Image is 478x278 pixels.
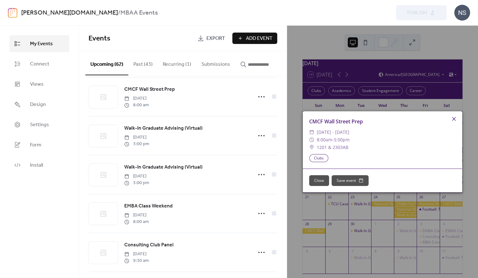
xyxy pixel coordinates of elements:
[309,175,329,186] button: Close
[9,136,69,153] a: Form
[30,60,49,68] span: Connect
[124,219,149,225] span: 8:00 am
[206,35,225,42] span: Export
[317,128,349,136] span: [DATE] - [DATE]
[124,202,173,210] a: EMBA Class Weekend
[89,32,110,46] span: Events
[124,257,149,264] span: 9:30 am
[124,102,149,108] span: 8:00 am
[9,116,69,133] a: Settings
[21,7,118,19] a: [PERSON_NAME][DOMAIN_NAME]
[246,35,273,42] span: Add Event
[124,212,149,219] span: [DATE]
[124,180,149,186] span: 3:00 pm
[30,141,41,149] span: Form
[454,5,470,21] div: NS
[196,51,235,75] button: Submissions
[85,51,128,75] button: Upcoming (62)
[124,241,174,249] a: Consulting Club Panel
[9,96,69,113] a: Design
[124,141,149,147] span: 3:00 pm
[303,118,462,125] div: CMCF Wall Street Prep
[309,128,314,136] div: ​
[158,51,196,75] button: Recurring (1)
[309,136,314,144] div: ​
[124,163,203,171] a: Walk-In Graduate Advising (Virtual)
[334,137,350,143] span: 5:00pm
[9,157,69,174] a: Install
[30,40,53,48] span: My Events
[124,251,149,257] span: [DATE]
[8,8,17,18] img: logo
[9,55,69,72] a: Connect
[118,7,120,19] b: /
[30,101,46,108] span: Design
[128,51,158,75] button: Past (43)
[9,35,69,52] a: My Events
[124,134,149,141] span: [DATE]
[317,137,332,143] span: 8:00am
[317,144,348,151] span: 1201 & 2303AB
[30,121,49,129] span: Settings
[30,81,44,88] span: Views
[30,162,43,169] span: Install
[124,86,175,93] span: CMCF Wall Street Prep
[9,76,69,93] a: Views
[124,124,203,133] a: Walk-In Graduate Advising (Virtual)
[309,144,314,151] div: ​
[124,95,149,102] span: [DATE]
[332,175,369,186] button: Save event
[193,33,230,44] a: Export
[332,137,334,143] span: -
[124,173,149,180] span: [DATE]
[232,33,277,44] button: Add Event
[124,85,175,94] a: CMCF Wall Street Prep
[120,7,158,19] b: MBAA Events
